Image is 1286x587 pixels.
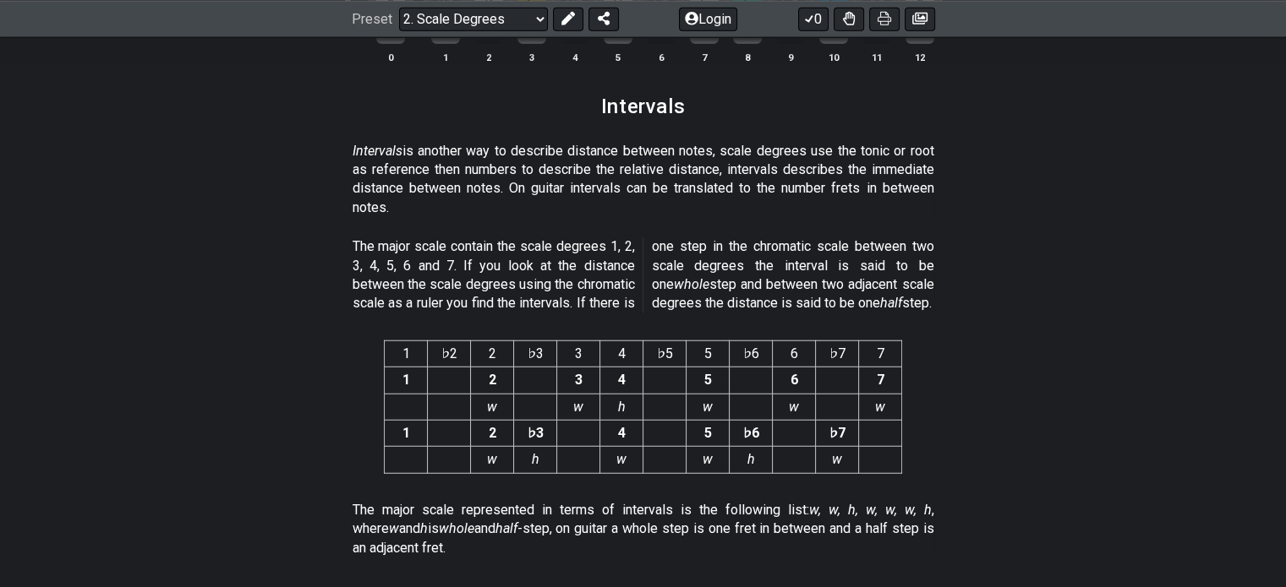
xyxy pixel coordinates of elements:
em: half [880,295,902,311]
th: ♭7 [816,340,859,367]
em: w [789,399,799,415]
p: The major scale contain the scale degrees 1, 2, 3, 4, 5, 6 and 7. If you look at the distance bet... [353,237,934,313]
th: 1 [424,48,467,66]
em: h [532,451,539,467]
em: w [703,451,713,467]
em: w [389,520,399,536]
th: 7 [682,48,725,66]
em: w [875,399,885,415]
strong: 6 [791,372,798,388]
strong: 2 [489,425,496,441]
em: w [573,399,583,415]
span: Preset [352,11,392,27]
em: half [495,520,517,536]
em: whole [439,520,474,536]
em: whole [674,276,709,292]
h2: Intervals [601,97,685,116]
th: 4 [553,48,596,66]
th: 5 [687,340,730,367]
em: h [747,451,755,467]
th: 7 [859,340,902,367]
button: Share Preset [588,7,619,30]
th: ♭6 [730,340,773,367]
th: 1 [385,340,428,367]
th: 3 [557,340,600,367]
strong: ♭6 [743,425,759,441]
select: Preset [399,7,548,30]
th: 2 [471,340,514,367]
p: is another way to describe distance between notes, scale degrees use the tonic or root as referen... [353,142,934,218]
strong: 1 [402,372,410,388]
button: Toggle Dexterity for all fretkits [834,7,864,30]
th: 4 [600,340,643,367]
em: Intervals [353,143,402,159]
strong: 7 [877,372,884,388]
th: ♭2 [428,340,471,367]
strong: 5 [704,372,712,388]
th: 3 [510,48,553,66]
th: 12 [898,48,941,66]
em: w [703,399,713,415]
em: w [616,451,627,467]
th: 11 [855,48,898,66]
em: w [487,451,497,467]
th: 6 [639,48,682,66]
strong: ♭3 [528,425,544,441]
em: w, w, h, w, w, w, h [809,502,932,518]
strong: 5 [704,425,712,441]
th: 10 [812,48,855,66]
th: 9 [769,48,812,66]
strong: 1 [402,425,410,441]
th: ♭5 [643,340,687,367]
button: Print [869,7,900,30]
strong: ♭7 [829,425,845,441]
th: 2 [467,48,510,66]
th: 0 [369,48,413,66]
strong: 3 [575,372,583,388]
em: h [420,520,428,536]
th: 8 [725,48,769,66]
em: w [487,399,497,415]
strong: 4 [618,372,626,388]
p: The major scale represented in terms of intervals is the following list: , where and is and -step... [353,501,934,557]
strong: 2 [489,372,496,388]
button: Edit Preset [553,7,583,30]
em: h [618,399,626,415]
em: w [832,451,842,467]
strong: 4 [618,425,626,441]
th: 6 [773,340,816,367]
button: Login [679,7,737,30]
th: ♭3 [514,340,557,367]
button: Create image [905,7,935,30]
th: 5 [596,48,639,66]
button: 0 [798,7,829,30]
